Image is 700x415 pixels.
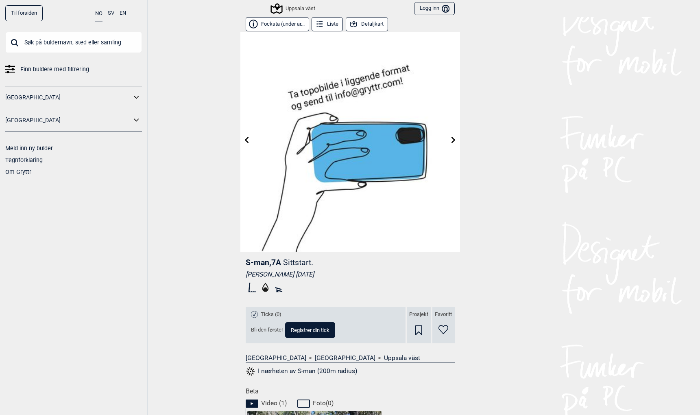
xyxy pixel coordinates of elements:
[435,311,452,318] span: Favoritt
[251,327,283,334] span: Bli den første!
[272,4,315,13] div: Uppsala väst
[246,366,358,377] button: I nærheten av S-man (200m radius)
[414,2,454,15] button: Logg inn
[5,32,142,53] input: Søk på buldernavn, sted eller samling
[285,322,335,338] button: Registrer din tick
[261,399,287,407] span: Video ( 1 )
[313,399,334,407] span: Foto ( 0 )
[312,17,343,31] button: Liste
[261,311,281,318] span: Ticks (0)
[5,5,43,21] a: Til forsiden
[283,258,313,267] p: Sittstart.
[5,92,131,103] a: [GEOGRAPHIC_DATA]
[95,5,102,22] button: NO
[5,64,142,75] a: Finn buldere med filtrering
[246,270,455,279] div: [PERSON_NAME] [DATE]
[5,157,43,163] a: Tegnforklaring
[246,258,281,267] span: S-man , 7A
[346,17,388,31] button: Detaljkart
[5,114,131,126] a: [GEOGRAPHIC_DATA]
[246,354,455,362] nav: > >
[384,354,420,362] a: Uppsala väst
[315,354,375,362] a: [GEOGRAPHIC_DATA]
[240,32,460,252] img: Bilde Mangler
[291,327,329,333] span: Registrer din tick
[407,307,431,343] div: Prosjekt
[120,5,126,21] button: EN
[246,17,309,31] button: Focksta (under ar...
[5,169,31,175] a: Om Gryttr
[246,354,306,362] a: [GEOGRAPHIC_DATA]
[5,145,53,152] a: Meld inn ny bulder
[20,64,89,75] span: Finn buldere med filtrering
[108,5,114,21] button: SV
